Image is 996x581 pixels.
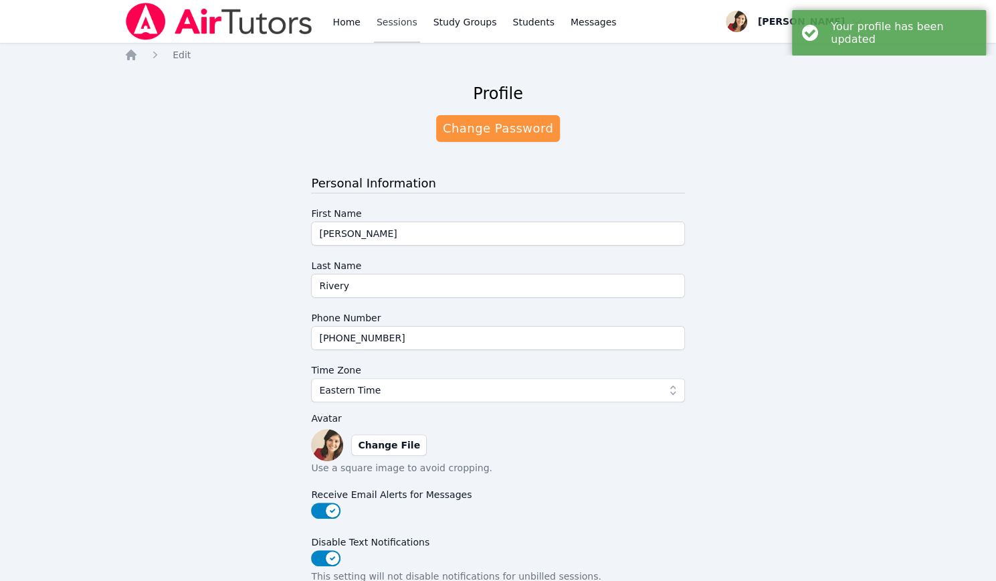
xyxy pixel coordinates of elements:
label: Disable Text Notifications [311,530,684,550]
label: Change File [351,434,427,456]
label: Avatar [311,410,684,426]
span: Edit [173,50,191,60]
nav: Breadcrumb [124,48,872,62]
label: Phone Number [311,306,684,326]
button: Eastern Time [311,378,684,402]
label: Time Zone [311,358,684,378]
h3: Personal Information [311,174,684,193]
div: Your profile has been updated [831,20,976,46]
a: Edit [173,48,191,62]
span: Messages [571,15,617,29]
img: Air Tutors [124,3,314,40]
label: Last Name [311,254,684,274]
h2: Profile [473,83,523,104]
label: Receive Email Alerts for Messages [311,483,684,503]
p: Use a square image to avoid cropping. [311,461,684,475]
span: Eastern Time [319,382,381,398]
label: First Name [311,201,684,222]
a: Change Password [436,115,560,142]
img: preview [311,429,343,461]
